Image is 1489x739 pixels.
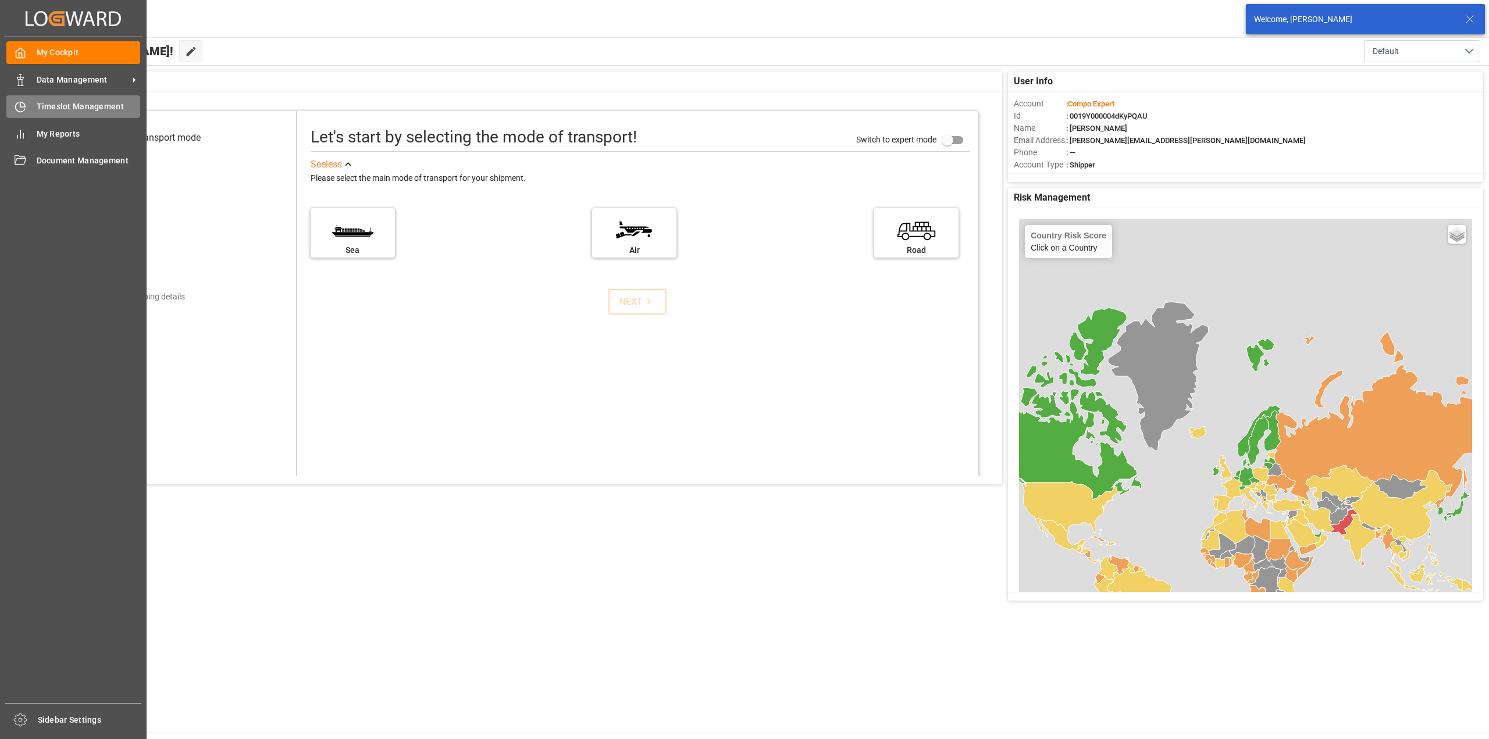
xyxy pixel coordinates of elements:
[856,135,936,144] span: Switch to expert mode
[1066,99,1114,108] span: :
[1014,147,1066,159] span: Phone
[112,291,185,303] div: Add shipping details
[311,172,970,185] div: Please select the main mode of transport for your shipment.
[1448,225,1466,244] a: Layers
[1066,136,1306,145] span: : [PERSON_NAME][EMAIL_ADDRESS][PERSON_NAME][DOMAIN_NAME]
[311,125,637,149] div: Let's start by selecting the mode of transport!
[619,295,655,309] div: NEXT
[1031,231,1106,252] div: Click on a Country
[37,128,141,140] span: My Reports
[1014,98,1066,110] span: Account
[1066,124,1127,133] span: : [PERSON_NAME]
[1014,159,1066,171] span: Account Type
[37,47,141,59] span: My Cockpit
[1014,134,1066,147] span: Email Address
[608,289,667,315] button: NEXT
[1066,112,1148,120] span: : 0019Y000004dKyPQAU
[6,95,140,118] a: Timeslot Management
[37,155,141,167] span: Document Management
[37,101,141,113] span: Timeslot Management
[1014,191,1090,205] span: Risk Management
[111,131,201,145] div: Select transport mode
[1014,74,1053,88] span: User Info
[880,244,953,256] div: Road
[1364,40,1480,62] button: open menu
[6,41,140,64] a: My Cockpit
[1068,99,1114,108] span: Compo Expert
[6,122,140,145] a: My Reports
[1254,13,1454,26] div: Welcome, [PERSON_NAME]
[1066,160,1095,169] span: : Shipper
[6,149,140,172] a: Document Management
[1014,110,1066,122] span: Id
[1066,148,1075,157] span: : —
[37,74,129,86] span: Data Management
[1031,231,1106,240] h4: Country Risk Score
[598,244,671,256] div: Air
[38,714,142,726] span: Sidebar Settings
[1373,45,1399,58] span: Default
[316,244,389,256] div: Sea
[311,158,342,172] div: See less
[1014,122,1066,134] span: Name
